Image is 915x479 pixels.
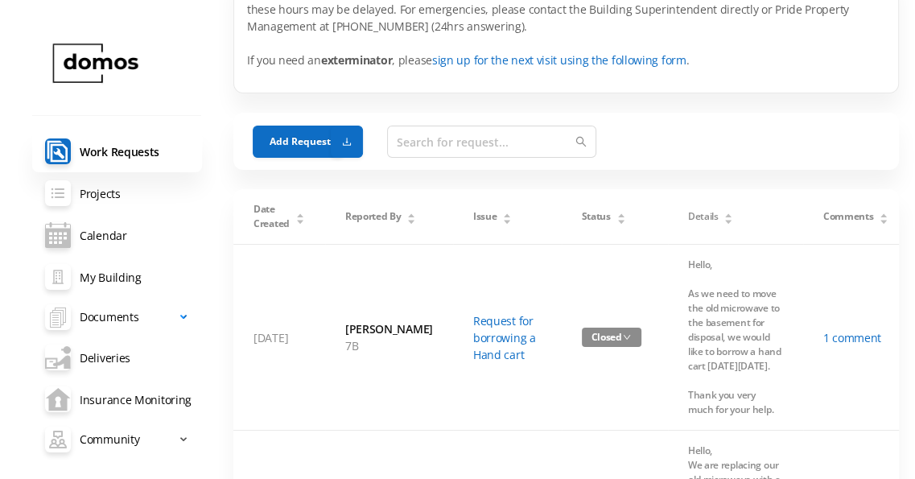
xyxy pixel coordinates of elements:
[80,423,139,456] span: Community
[32,256,202,298] a: My Building
[616,211,626,221] div: Sort
[880,217,888,222] i: icon: caret-down
[879,211,888,221] div: Sort
[616,211,625,216] i: icon: caret-up
[32,378,202,420] a: Insurance Monitoring
[253,126,344,158] button: Add Request
[616,217,625,222] i: icon: caret-down
[387,126,596,158] input: Search for request...
[473,313,536,362] a: Request for borrowing a Hand cart
[407,217,416,222] i: icon: caret-down
[407,211,416,216] i: icon: caret-up
[880,211,888,216] i: icon: caret-up
[321,52,392,68] b: exterminator
[582,209,611,224] span: Status
[823,330,881,345] a: 1 comment
[32,130,202,172] a: Work Requests
[723,211,733,221] div: Sort
[295,211,304,216] i: icon: caret-up
[345,209,402,224] span: Reported By
[503,211,512,216] i: icon: caret-up
[345,337,433,354] p: 7B
[233,245,325,431] td: [DATE]
[503,217,512,222] i: icon: caret-down
[295,211,305,221] div: Sort
[473,209,497,224] span: Issue
[32,214,202,256] a: Calendar
[724,217,733,222] i: icon: caret-down
[688,209,719,224] span: Details
[582,328,641,347] span: Closed
[331,126,363,158] button: icon: download
[80,301,138,333] span: Documents
[295,217,304,222] i: icon: caret-down
[432,52,686,68] a: sign up for the next visit using the following form
[32,337,202,378] a: Deliveries
[32,172,202,214] a: Projects
[502,211,512,221] div: Sort
[406,211,416,221] div: Sort
[668,245,803,431] td: Hello, As we need to move the old microwave to the basement for disposal, we would like to borrow...
[724,211,733,216] i: icon: caret-up
[575,136,587,147] i: icon: search
[823,209,874,224] span: Comments
[623,333,631,341] i: icon: down
[345,320,433,337] h6: [PERSON_NAME]
[253,202,290,231] span: Date Created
